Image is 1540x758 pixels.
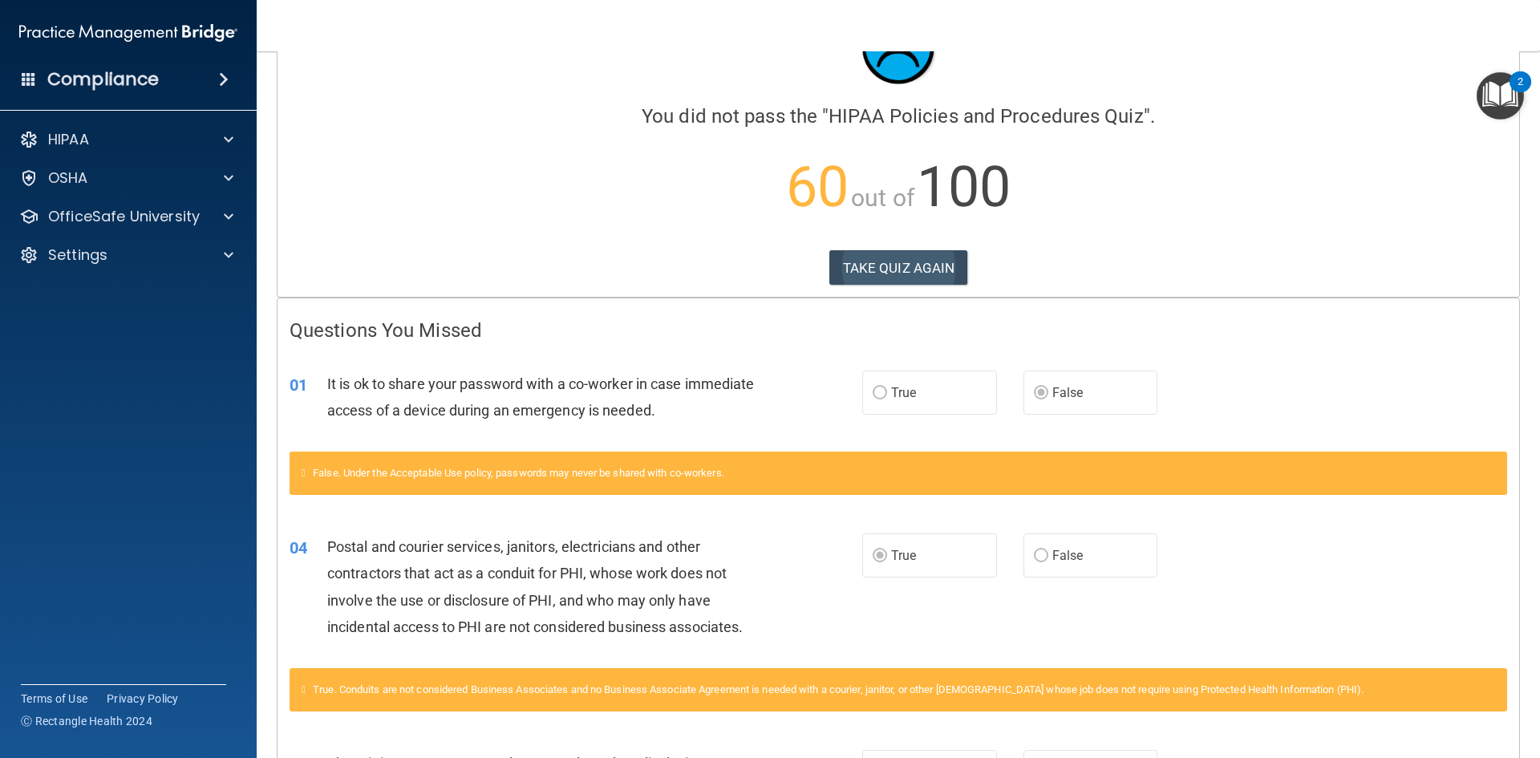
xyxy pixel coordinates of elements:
[19,245,233,265] a: Settings
[290,538,307,557] span: 04
[21,691,87,707] a: Terms of Use
[786,154,849,220] span: 60
[313,683,1364,695] span: True. Conduits are not considered Business Associates and no Business Associate Agreement is need...
[19,130,233,149] a: HIPAA
[19,168,233,188] a: OSHA
[1034,387,1048,399] input: False
[1052,385,1084,400] span: False
[891,548,916,563] span: True
[107,691,179,707] a: Privacy Policy
[21,713,152,729] span: Ⓒ Rectangle Health 2024
[1052,548,1084,563] span: False
[1518,82,1523,103] div: 2
[48,245,107,265] p: Settings
[1034,550,1048,562] input: False
[327,375,755,419] span: It is ok to share your password with a co-worker in case immediate access of a device during an e...
[917,154,1011,220] span: 100
[851,184,914,212] span: out of
[891,385,916,400] span: True
[19,207,233,226] a: OfficeSafe University
[1460,647,1521,708] iframe: Drift Widget Chat Controller
[829,105,1143,128] span: HIPAA Policies and Procedures Quiz
[290,375,307,395] span: 01
[873,387,887,399] input: True
[327,538,743,635] span: Postal and courier services, janitors, electricians and other contractors that act as a conduit f...
[873,550,887,562] input: True
[47,68,159,91] h4: Compliance
[48,130,89,149] p: HIPAA
[48,207,200,226] p: OfficeSafe University
[19,17,237,49] img: PMB logo
[313,467,724,479] span: False. Under the Acceptable Use policy, passwords may never be shared with co-workers.
[290,106,1507,127] h4: You did not pass the " ".
[829,250,968,286] button: TAKE QUIZ AGAIN
[48,168,88,188] p: OSHA
[290,320,1507,341] h4: Questions You Missed
[1477,72,1524,120] button: Open Resource Center, 2 new notifications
